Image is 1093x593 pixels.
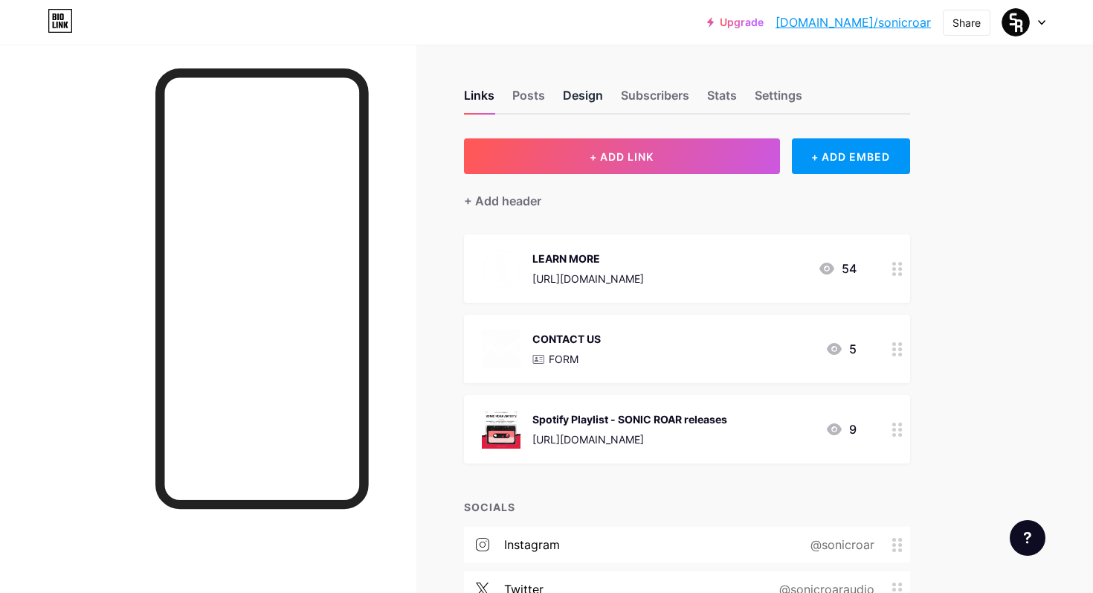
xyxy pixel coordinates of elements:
[482,410,520,449] img: Spotify Playlist - SONIC ROAR releases
[532,271,644,286] div: [URL][DOMAIN_NAME]
[464,138,780,174] button: + ADD LINK
[532,432,727,447] div: [URL][DOMAIN_NAME]
[776,13,931,31] a: [DOMAIN_NAME]/sonicroar
[621,86,689,113] div: Subscribers
[482,249,520,288] img: LEARN MORE
[787,536,892,554] div: @sonicroar
[707,86,737,113] div: Stats
[707,16,764,28] a: Upgrade
[464,499,910,515] div: SOCIALS
[563,86,603,113] div: Design
[464,86,494,113] div: Links
[549,351,578,367] p: FORM
[792,138,910,174] div: + ADD EMBED
[1002,8,1030,36] img: sonicroar
[482,330,520,368] img: CONTACT US
[952,15,981,31] div: Share
[464,192,541,210] div: + Add header
[532,251,644,266] div: LEARN MORE
[755,86,802,113] div: Settings
[825,340,857,358] div: 5
[532,331,601,347] div: CONTACT US
[532,411,727,427] div: Spotify Playlist - SONIC ROAR releases
[512,86,545,113] div: Posts
[818,260,857,278] div: 54
[825,420,857,438] div: 9
[590,150,654,163] span: + ADD LINK
[504,536,560,554] div: instagram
